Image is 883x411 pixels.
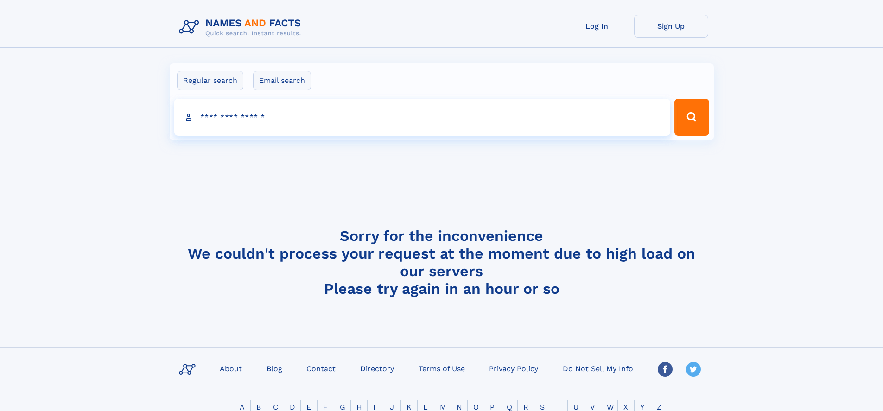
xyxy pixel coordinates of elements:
a: Privacy Policy [485,361,542,375]
h4: Sorry for the inconvenience We couldn't process your request at the moment due to high load on ou... [175,227,708,297]
a: Sign Up [634,15,708,38]
img: Twitter [686,362,701,377]
a: Directory [356,361,398,375]
a: Terms of Use [415,361,469,375]
a: Log In [560,15,634,38]
a: About [216,361,246,375]
a: Do Not Sell My Info [559,361,637,375]
input: search input [174,99,671,136]
label: Regular search [177,71,243,90]
button: Search Button [674,99,709,136]
img: Facebook [658,362,673,377]
a: Contact [303,361,339,375]
img: Logo Names and Facts [175,15,309,40]
a: Blog [263,361,286,375]
label: Email search [253,71,311,90]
